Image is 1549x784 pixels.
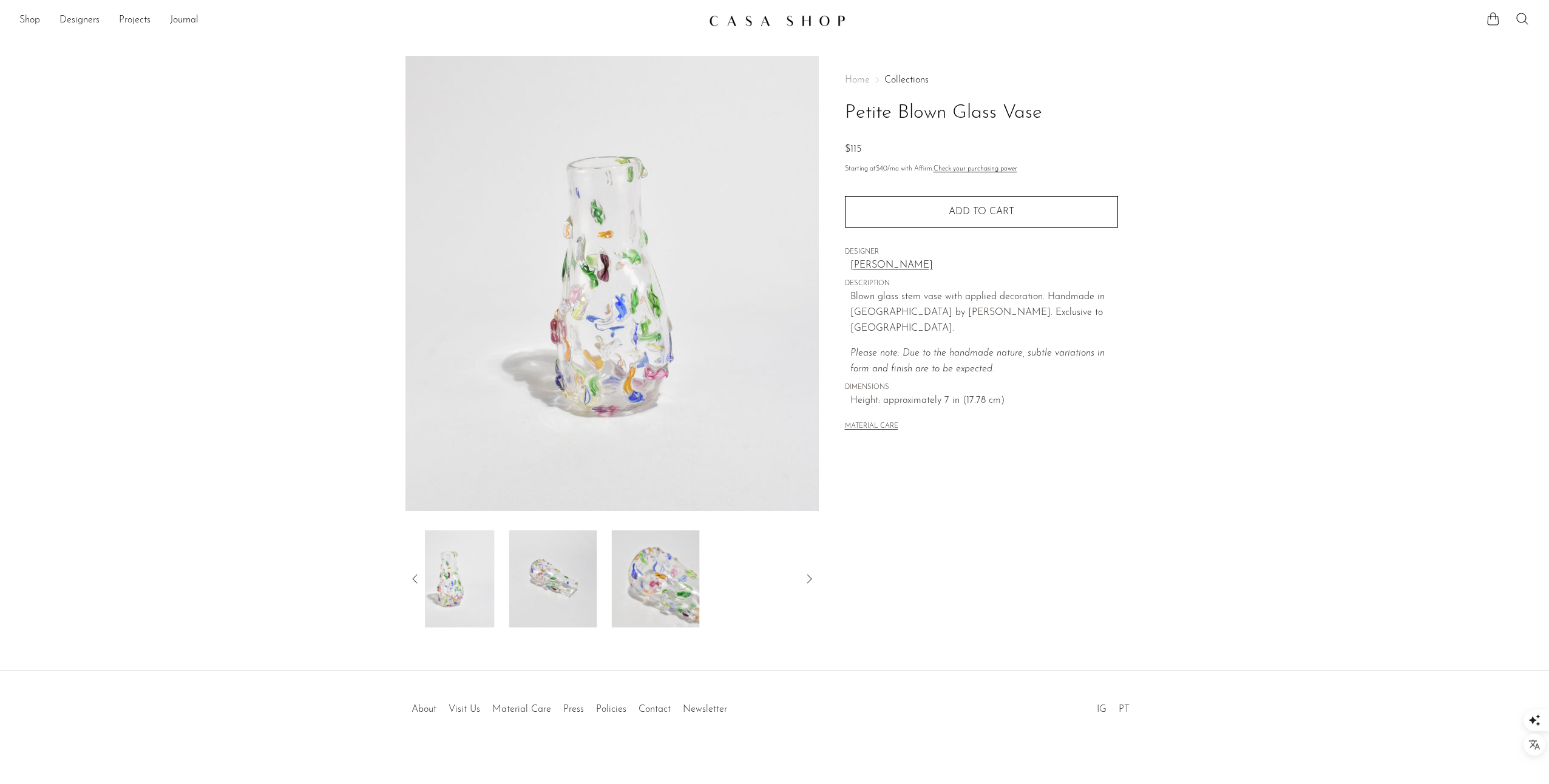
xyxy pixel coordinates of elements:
[170,13,198,29] a: Journal
[1091,695,1136,718] ul: Social Medias
[596,705,626,714] a: Policies
[59,13,100,29] a: Designers
[845,144,861,154] span: $115
[884,75,929,85] a: Collections
[119,13,151,29] a: Projects
[405,56,819,511] img: Petite Blown Glass Vase
[845,98,1118,129] h1: Petite Blown Glass Vase
[1097,705,1107,714] a: IG
[845,75,870,85] span: Home
[850,348,1105,374] em: Please note: Due to the handmade nature, subtle variations in form and finish are to be expected.
[19,10,699,31] ul: NEW HEADER MENU
[845,279,1118,289] span: DESCRIPTION
[850,258,1118,274] a: [PERSON_NAME]
[492,705,551,714] a: Material Care
[850,289,1118,336] p: Blown glass stem vase with applied decoration. Handmade in [GEOGRAPHIC_DATA] by [PERSON_NAME]. Ex...
[1119,705,1130,714] a: PT
[949,207,1014,217] span: Add to cart
[850,393,1118,409] span: Height: approximately 7 in (17.78 cm)
[563,705,584,714] a: Press
[876,166,887,172] span: $40
[845,422,898,431] button: MATERIAL CARE
[509,530,597,627] img: Petite Blown Glass Vase
[19,13,40,29] a: Shop
[19,10,699,31] nav: Desktop navigation
[405,695,733,718] ul: Quick links
[639,705,671,714] a: Contact
[845,196,1118,228] button: Add to cart
[845,382,1118,393] span: DIMENSIONS
[845,164,1118,175] p: Starting at /mo with Affirm.
[612,530,700,627] img: Petite Blown Glass Vase
[407,530,495,627] img: Petite Blown Glass Vase
[845,75,1118,85] nav: Breadcrumbs
[934,166,1017,172] a: Check your purchasing power - Learn more about Affirm Financing (opens in modal)
[845,247,1118,258] span: DESIGNER
[449,705,480,714] a: Visit Us
[412,705,436,714] a: About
